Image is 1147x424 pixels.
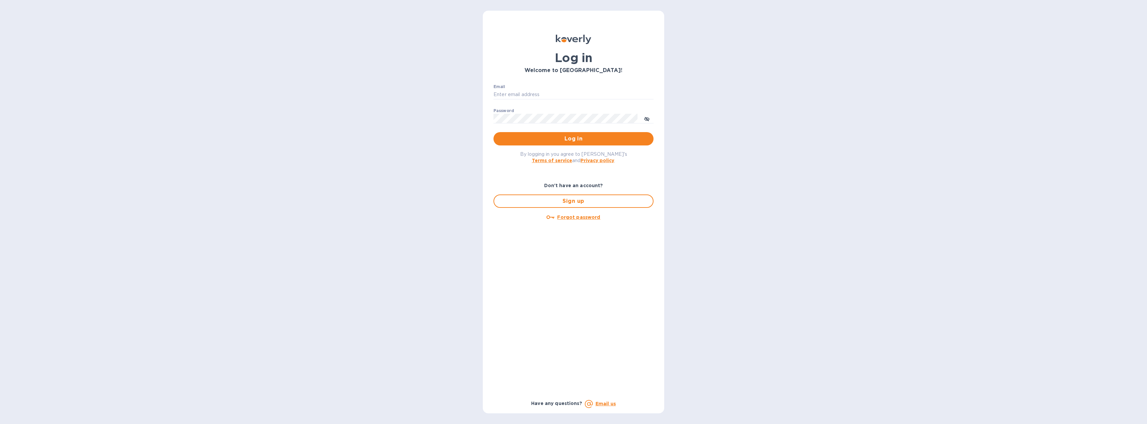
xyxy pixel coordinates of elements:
button: Sign up [493,194,654,208]
u: Forgot password [557,215,600,220]
h3: Welcome to [GEOGRAPHIC_DATA]! [493,67,654,74]
input: Enter email address [493,90,654,100]
a: Terms of service [532,158,572,163]
label: Password [493,109,514,113]
a: Email us [596,401,616,406]
button: toggle password visibility [640,112,654,125]
b: Have any questions? [531,401,582,406]
span: Log in [499,135,648,143]
button: Log in [493,132,654,145]
a: Privacy policy [581,158,614,163]
label: Email [493,85,505,89]
span: Sign up [499,197,648,205]
img: Koverly [556,35,591,44]
h1: Log in [493,51,654,65]
span: By logging in you agree to [PERSON_NAME]'s and . [520,151,627,163]
b: Don't have an account? [544,183,603,188]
